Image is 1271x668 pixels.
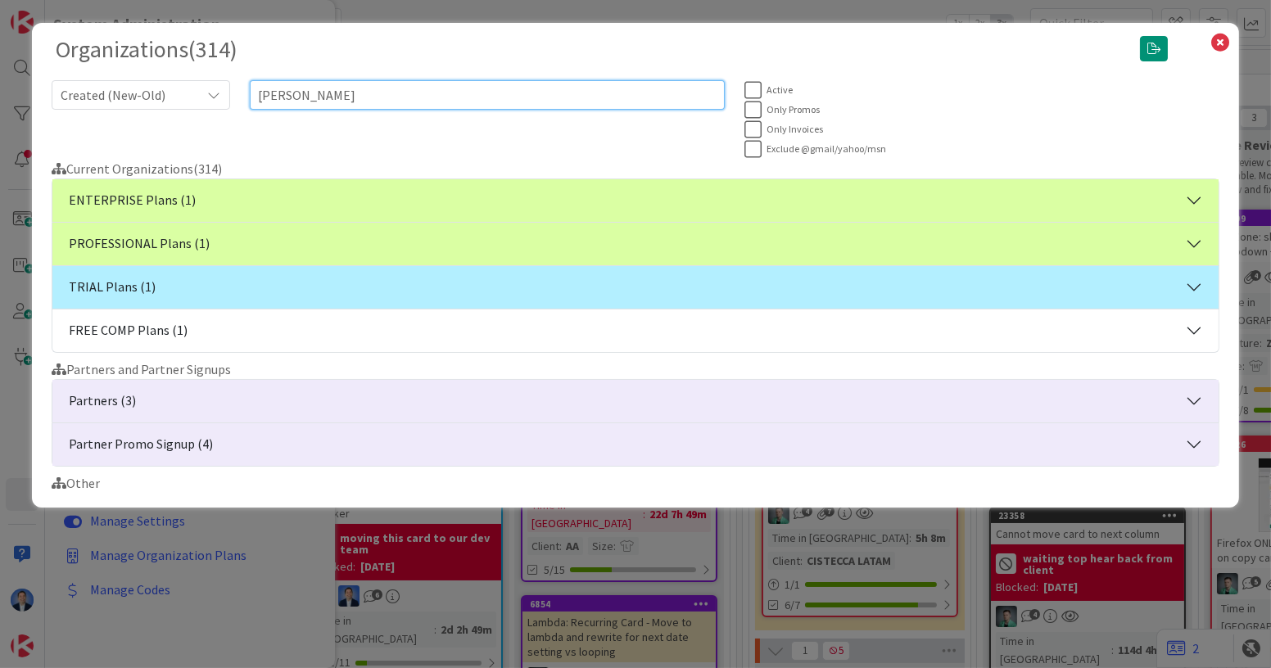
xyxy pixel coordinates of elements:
[56,36,1117,64] h3: Organizations ( 314 )
[52,223,1219,265] button: PROFESSIONAL Plans (1)
[61,83,193,106] span: Created (New-Old)
[767,144,886,154] span: Exclude @gmail/yahoo/msn
[52,475,100,491] span: Other
[744,80,793,100] button: Active
[744,139,886,159] button: Exclude @gmail/yahoo/msn
[744,120,823,139] button: Only Invoices
[52,309,1219,352] button: FREE COMP Plans (1)
[767,105,820,115] span: Only Promos
[52,266,1219,309] button: TRIAL Plans (1)
[52,179,1219,222] button: ENTERPRISE Plans (1)
[52,160,222,177] span: Current Organizations ( 314 )
[767,85,793,95] span: Active
[52,380,1219,422] button: Partners (3)
[52,361,231,377] span: Partners and Partner Signups
[767,124,823,134] span: Only Invoices
[52,423,1219,466] button: Partner Promo Signup (4)
[744,100,820,120] button: Only Promos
